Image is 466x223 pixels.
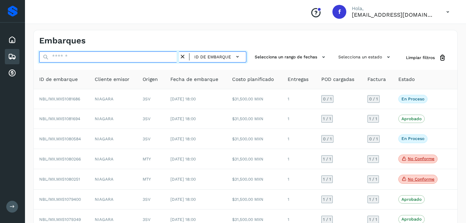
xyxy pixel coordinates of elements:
p: Aprobado [401,197,422,202]
span: 1 / 1 [323,117,331,121]
span: Limpiar filtros [406,55,435,61]
span: NBL/MX.MX51079349 [39,217,81,222]
p: No conforme [408,177,434,182]
td: $31,500.00 MXN [227,190,282,209]
td: $31,500.00 MXN [227,109,282,129]
button: Selecciona un rango de fechas [252,51,330,63]
p: En proceso [401,136,424,141]
span: 0 / 1 [369,137,378,141]
span: [DATE] 18:00 [170,197,196,202]
span: 0 / 1 [323,97,332,101]
span: POD cargadas [321,76,354,83]
span: 1 / 1 [369,217,377,222]
span: 0 / 1 [323,137,332,141]
p: No conforme [408,156,434,161]
button: ID de embarque [192,52,243,62]
span: [DATE] 18:00 [170,177,196,182]
span: [DATE] 18:00 [170,97,196,101]
div: Inicio [5,32,19,48]
p: Hola, [352,6,435,11]
span: Costo planificado [232,76,274,83]
span: [DATE] 18:00 [170,116,196,121]
td: NIAGARA [89,89,137,109]
span: NBL/MX.MX51080266 [39,157,81,162]
span: [DATE] 18:00 [170,157,196,162]
span: Entregas [288,76,308,83]
td: 1 [282,149,316,170]
span: NBL/MX.MX51079400 [39,197,81,202]
span: 1 / 1 [323,157,331,161]
div: Embarques [5,49,19,64]
h4: Embarques [39,36,86,46]
span: Factura [367,76,386,83]
span: 1 / 1 [369,197,377,201]
p: Aprobado [401,116,422,121]
td: NIAGARA [89,169,137,190]
td: 1 [282,89,316,109]
td: $31,500.00 MXN [227,89,282,109]
span: 1 / 1 [323,177,331,181]
span: ID de embarque [39,76,78,83]
div: Cuentas por cobrar [5,66,19,81]
span: Fecha de embarque [170,76,218,83]
td: NIAGARA [89,109,137,129]
span: 1 / 1 [323,197,331,201]
span: 1 / 1 [323,217,331,222]
span: Origen [143,76,158,83]
td: $31,500.00 MXN [227,149,282,170]
span: [DATE] 18:00 [170,137,196,141]
td: 3SV [137,129,165,149]
td: MTY [137,149,165,170]
span: NBL/MX.MX51080584 [39,137,81,141]
span: 0 / 1 [369,97,378,101]
td: $31,500.00 MXN [227,129,282,149]
td: MTY [137,169,165,190]
span: 1 / 1 [369,157,377,161]
span: ID de embarque [194,54,231,60]
td: NIAGARA [89,190,137,209]
td: 3SV [137,190,165,209]
span: NBL/MX.MX51081686 [39,97,80,101]
span: 1 / 1 [369,117,377,121]
span: [DATE] 18:00 [170,217,196,222]
button: Limpiar filtros [400,51,452,64]
p: facturacion@hcarga.com [352,11,435,18]
span: Estado [398,76,415,83]
span: 1 / 1 [369,177,377,181]
span: Cliente emisor [95,76,129,83]
td: NIAGARA [89,149,137,170]
td: $31,500.00 MXN [227,169,282,190]
p: En proceso [401,97,424,101]
button: Selecciona un estado [336,51,395,63]
p: Aprobado [401,217,422,222]
span: NBL/MX.MX51080251 [39,177,80,182]
td: 3SV [137,89,165,109]
td: 1 [282,129,316,149]
td: 1 [282,190,316,209]
td: 1 [282,169,316,190]
td: 1 [282,109,316,129]
td: NIAGARA [89,129,137,149]
td: 3SV [137,109,165,129]
span: NBL/MX.MX51081694 [39,116,80,121]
